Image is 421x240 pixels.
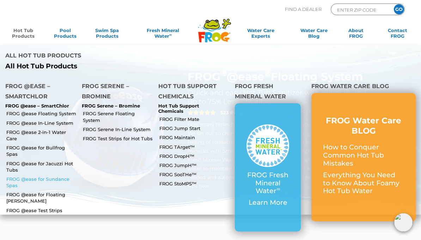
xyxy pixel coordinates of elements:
a: FROG Fresh Mineral Water∞ Learn More [246,124,289,210]
h4: FROG @ease – SmartChlor [5,81,71,103]
p: Everything You Need to Know About Foamy Hot Tub Water [323,171,404,195]
a: FROG Filter Mate [159,116,230,122]
a: FROG @ease In-Line System [6,120,77,126]
input: Zip Code Form [336,6,384,14]
a: FROG Maintain [159,134,230,141]
a: FROG @ease for Floating [PERSON_NAME] [6,191,77,204]
a: FROG @ease for Sundance Spas [6,176,77,189]
p: FROG @ease – SmartChlor [5,103,71,109]
h3: FROG Water Care BLOG [323,116,404,137]
a: FROG Test Strips for Hot Tubs [83,135,153,142]
a: Swim SpaProducts [91,27,123,42]
input: GO [394,4,404,14]
p: FROG Fresh Mineral Water [246,171,289,195]
a: FROG Serene Floating System [83,110,153,123]
a: FROG @ease Floating System [6,110,77,117]
a: Hot Tub Support Chemicals [158,103,199,114]
a: ContactFROG [382,27,414,42]
a: FROG @ease for Bullfrog Spas [6,144,77,157]
a: FROG @ease Test Strips [6,207,77,214]
a: FROG DropH™ [159,153,230,159]
a: Water CareExperts [233,27,288,42]
a: PoolProducts [49,27,81,42]
h4: FROG Fresh Mineral Water [235,81,301,103]
a: Fresh MineralWater∞ [133,27,194,42]
a: FROG Serene In-Line System [83,126,153,133]
a: Hot TubProducts [7,27,39,42]
a: Water CareBlog [298,27,330,42]
a: FROG TArget™ [159,144,230,150]
a: All Hot Tub Products [5,62,205,70]
p: FROG Serene – Bromine [82,103,148,109]
p: How to Conquer Common Hot Tub Mistakes [323,143,404,167]
a: FROG Jump Start [159,125,230,131]
h4: FROG Water Care Blog [311,81,416,93]
a: FROG @ease for Jacuzzi Hot Tubs [6,160,77,173]
a: FROG SooTHe™ [159,171,230,178]
h4: FROG Serene – Bromine [82,81,148,103]
a: FROG StoMPS™ [159,180,230,187]
h4: All Hot Tub Products [5,50,205,62]
sup: ∞ [276,186,280,192]
a: FROG @ease 2-in-1 Water Care [6,129,77,142]
p: Find A Dealer [285,4,322,15]
p: Learn More [246,199,289,207]
img: openIcon [394,213,413,232]
sup: ∞ [169,33,172,37]
a: FROG Water Care BLOG How to Conquer Common Hot Tub Mistakes Everything You Need to Know About Foa... [323,116,404,199]
h4: Hot Tub Support Chemicals [158,81,224,103]
a: AboutFROG [340,27,372,42]
a: FROG JumpH™ [159,162,230,168]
